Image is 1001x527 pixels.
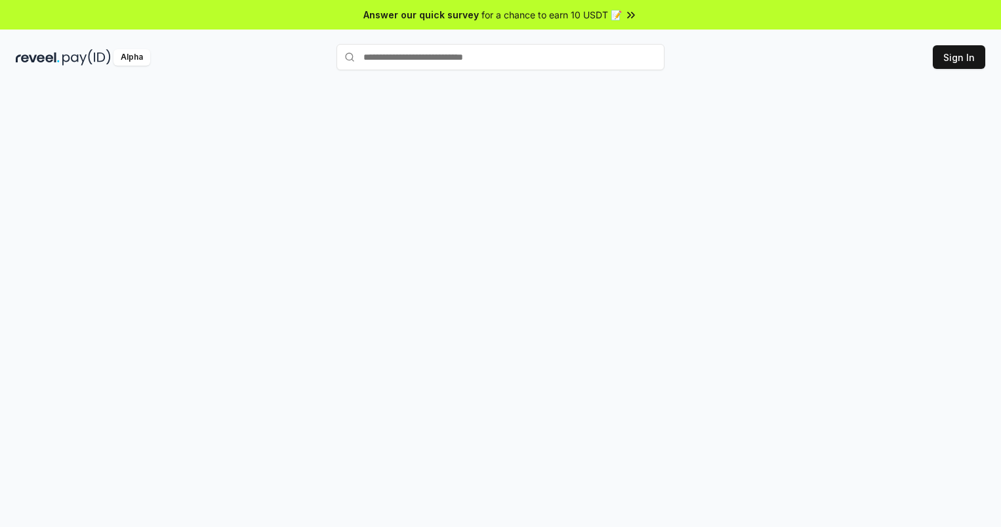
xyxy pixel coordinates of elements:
div: Alpha [113,49,150,66]
button: Sign In [933,45,985,69]
img: reveel_dark [16,49,60,66]
img: pay_id [62,49,111,66]
span: Answer our quick survey [363,8,479,22]
span: for a chance to earn 10 USDT 📝 [481,8,622,22]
